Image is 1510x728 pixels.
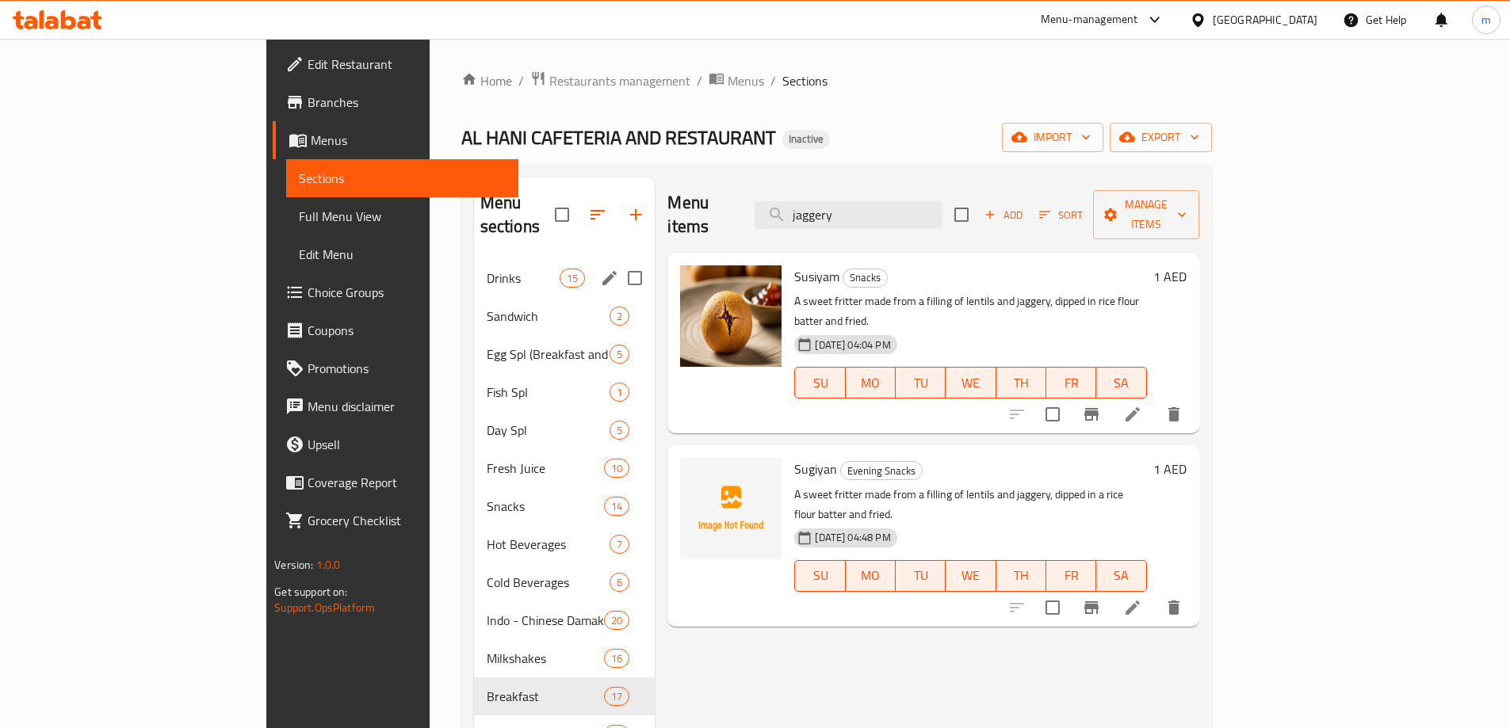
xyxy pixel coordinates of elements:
[1072,589,1111,627] button: Branch-specific-item
[841,462,922,480] span: Evening Snacks
[1003,564,1040,587] span: TH
[610,385,629,400] span: 1
[308,321,506,340] span: Coupons
[273,501,518,539] a: Grocery Checklist
[794,560,845,592] button: SU
[598,266,621,290] button: edit
[474,335,656,373] div: Egg Spl (Breakfast and Dinner)5
[1036,591,1069,624] span: Select to update
[308,93,506,112] span: Branches
[474,601,656,639] div: Indo - Chinese Damaka20
[605,651,629,666] span: 16
[487,269,560,288] div: Drinks
[461,71,1212,91] nav: breadcrumb
[474,449,656,487] div: Fresh Juice10
[273,83,518,121] a: Branches
[697,71,702,90] li: /
[846,367,896,398] button: MO
[1015,128,1091,147] span: import
[474,563,656,601] div: Cold Beverages6
[794,265,839,288] span: Susiyam
[308,435,506,454] span: Upsell
[286,197,518,235] a: Full Menu View
[1103,564,1140,587] span: SA
[617,196,655,234] button: Add section
[299,207,506,226] span: Full Menu View
[605,499,629,514] span: 14
[1481,11,1491,29] span: m
[604,497,629,516] div: items
[605,613,629,628] span: 20
[1155,589,1193,627] button: delete
[809,337,896,353] span: [DATE] 04:04 PM
[610,537,629,552] span: 7
[982,206,1025,224] span: Add
[978,203,1029,227] button: Add
[794,457,837,481] span: Sugiyan
[840,461,923,480] div: Evening Snacks
[308,397,506,416] span: Menu disclaimer
[680,265,782,367] img: Susiyam
[1029,203,1093,227] span: Sort items
[945,198,978,231] span: Select section
[852,564,889,587] span: MO
[273,273,518,311] a: Choice Groups
[579,196,617,234] span: Sort sections
[843,269,888,288] div: Snacks
[316,555,341,575] span: 1.0.0
[273,121,518,159] a: Menus
[1041,10,1138,29] div: Menu-management
[1046,560,1096,592] button: FR
[667,191,735,238] h2: Menu items
[487,535,610,554] span: Hot Beverages
[1093,190,1199,239] button: Manage items
[610,383,629,402] div: items
[560,271,584,286] span: 15
[308,511,506,530] span: Grocery Checklist
[308,283,506,302] span: Choice Groups
[1053,372,1090,394] span: FR
[610,421,629,440] div: items
[487,383,610,402] span: Fish SpI
[794,292,1146,331] p: A sweet fritter made from a filling of lentils and jaggery, dipped in rice flour batter and fried.
[610,307,629,326] div: items
[487,611,604,630] span: Indo - Chinese Damaka
[996,560,1046,592] button: TH
[604,611,629,630] div: items
[709,71,764,91] a: Menus
[274,555,313,575] span: Version:
[487,687,604,706] span: Breakfast
[487,421,610,440] span: Day Spl
[902,564,939,587] span: TU
[1072,395,1111,433] button: Branch-specific-item
[487,459,604,478] span: Fresh Juice
[952,564,989,587] span: WE
[487,649,604,668] span: Milkshakes
[680,458,782,559] img: Sugiyan
[474,373,656,411] div: Fish SpI1
[728,71,764,90] span: Menus
[308,359,506,378] span: Promotions
[487,307,610,326] span: Sandwich
[1153,265,1187,288] h6: 1 AED
[605,689,629,704] span: 17
[755,201,942,229] input: search
[610,575,629,590] span: 6
[274,597,375,618] a: Support.OpsPlatform
[273,425,518,463] a: Upsell
[896,367,946,398] button: TU
[286,235,518,273] a: Edit Menu
[273,387,518,425] a: Menu disclaimer
[794,367,845,398] button: SU
[794,485,1146,524] p: A sweet fritter made from a filling of lentils and jaggery, dipped in a rice flour batter and fried.
[299,245,506,264] span: Edit Menu
[273,349,518,387] a: Promotions
[852,372,889,394] span: MO
[610,309,629,324] span: 2
[1003,372,1040,394] span: TH
[274,581,347,602] span: Get support on:
[545,198,579,231] span: Select all sections
[902,372,939,394] span: TU
[311,131,506,150] span: Menus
